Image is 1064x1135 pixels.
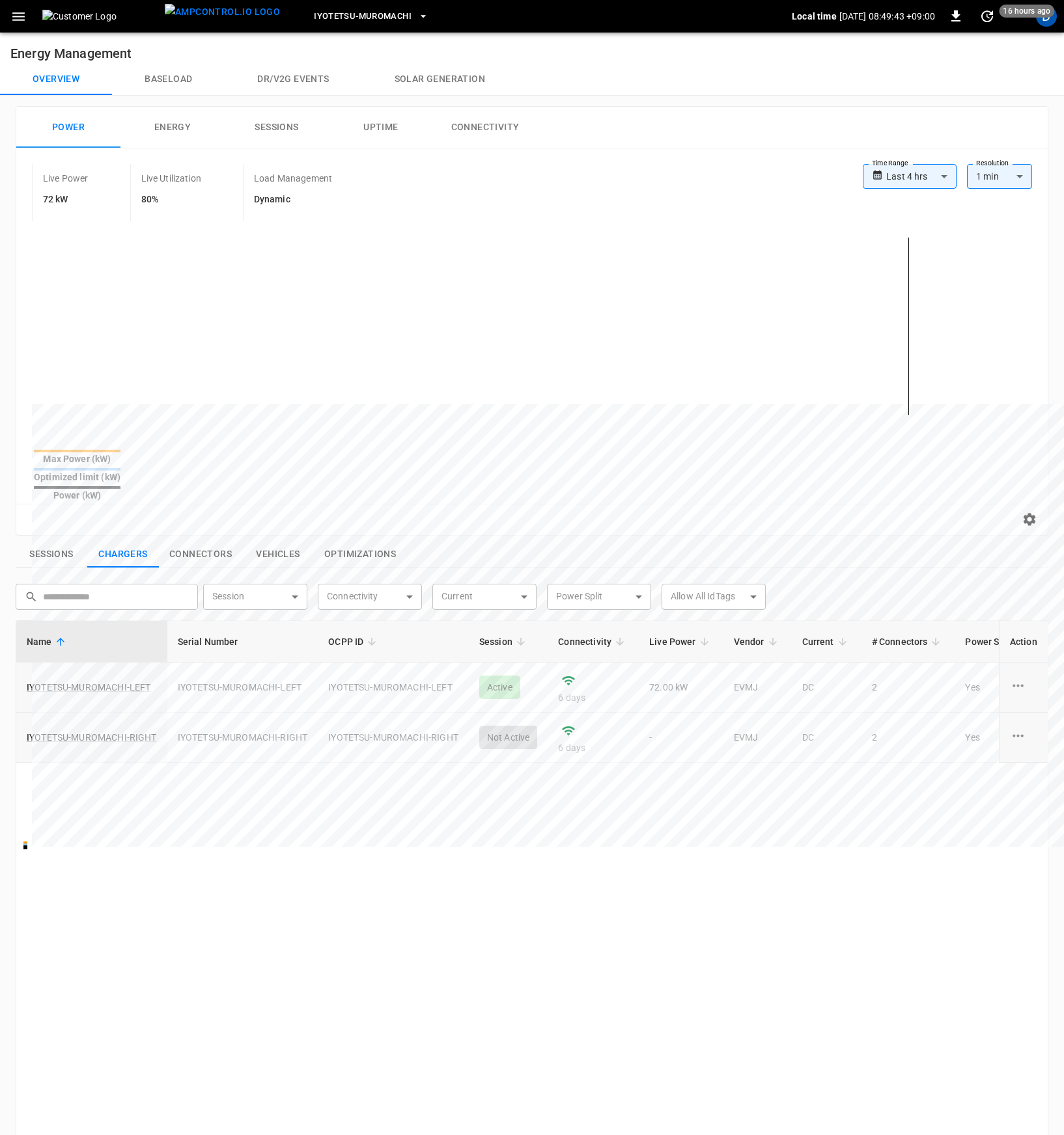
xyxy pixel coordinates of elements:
div: 1 min [967,164,1032,189]
button: Solar generation [362,64,518,95]
a: IYOTETSU-MUROMACHI-LEFT [27,681,150,694]
button: Sessions [225,107,329,148]
h6: 72 kW [43,193,89,207]
div: charge point options [1010,677,1037,697]
img: ampcontrol.io logo [165,4,280,20]
span: OCPP ID [328,634,380,650]
span: Current [802,634,851,650]
button: show latest vehicles [242,541,314,568]
h6: Dynamic [254,193,332,207]
span: 16 hours ago [999,5,1054,18]
a: IYOTETSU-MUROMACHI-RIGHT [27,731,157,744]
span: Session [479,634,529,650]
span: Name [27,634,69,650]
th: Serial Number [167,621,318,663]
span: Power Split [965,629,1048,654]
p: Live Utilization [141,172,201,185]
div: charge point options [1010,728,1037,747]
span: Vendor [734,634,781,650]
button: Dr/V2G events [225,64,361,95]
button: show latest connectors [159,541,242,568]
p: Live Power [43,172,89,185]
button: show latest optimizations [314,541,406,568]
span: Live Power [649,634,713,650]
button: show latest charge points [87,541,159,568]
p: Local time [792,10,837,23]
button: Power [16,107,120,148]
span: # Connectors [872,634,945,650]
th: Action [999,621,1048,663]
div: Last 4 hrs [886,164,957,189]
h6: 80% [141,193,201,207]
p: [DATE] 08:49:43 +09:00 [839,10,935,23]
button: Energy [120,107,225,148]
button: Iyotetsu-Muromachi [309,4,434,29]
img: Customer Logo [42,10,160,23]
label: Time Range [872,158,908,169]
span: Connectivity [558,634,628,650]
button: Uptime [329,107,433,148]
p: Load Management [254,172,332,185]
label: Resolution [976,158,1009,169]
button: show latest sessions [16,541,87,568]
span: Iyotetsu-Muromachi [314,9,412,24]
button: set refresh interval [977,6,998,27]
button: Connectivity [433,107,537,148]
button: Baseload [112,64,225,95]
